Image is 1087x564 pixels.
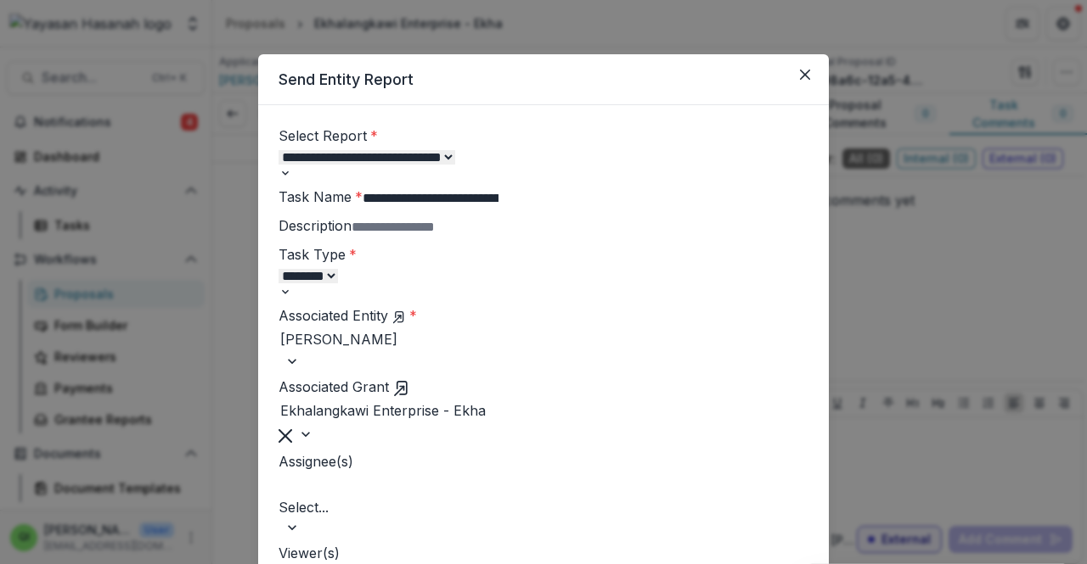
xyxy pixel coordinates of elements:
[279,307,417,324] label: Associated Entity
[279,217,352,234] label: Description
[279,188,363,205] label: Task Name
[791,61,819,88] button: Close
[279,378,410,395] label: Associated Grant
[279,424,292,444] div: Clear selected options
[258,54,829,105] header: Send Entity Report
[279,497,569,517] div: Select...
[279,127,378,144] label: Select Report
[279,453,353,470] label: Assignee(s)
[279,246,357,263] label: Task Type
[279,544,340,561] label: Viewer(s)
